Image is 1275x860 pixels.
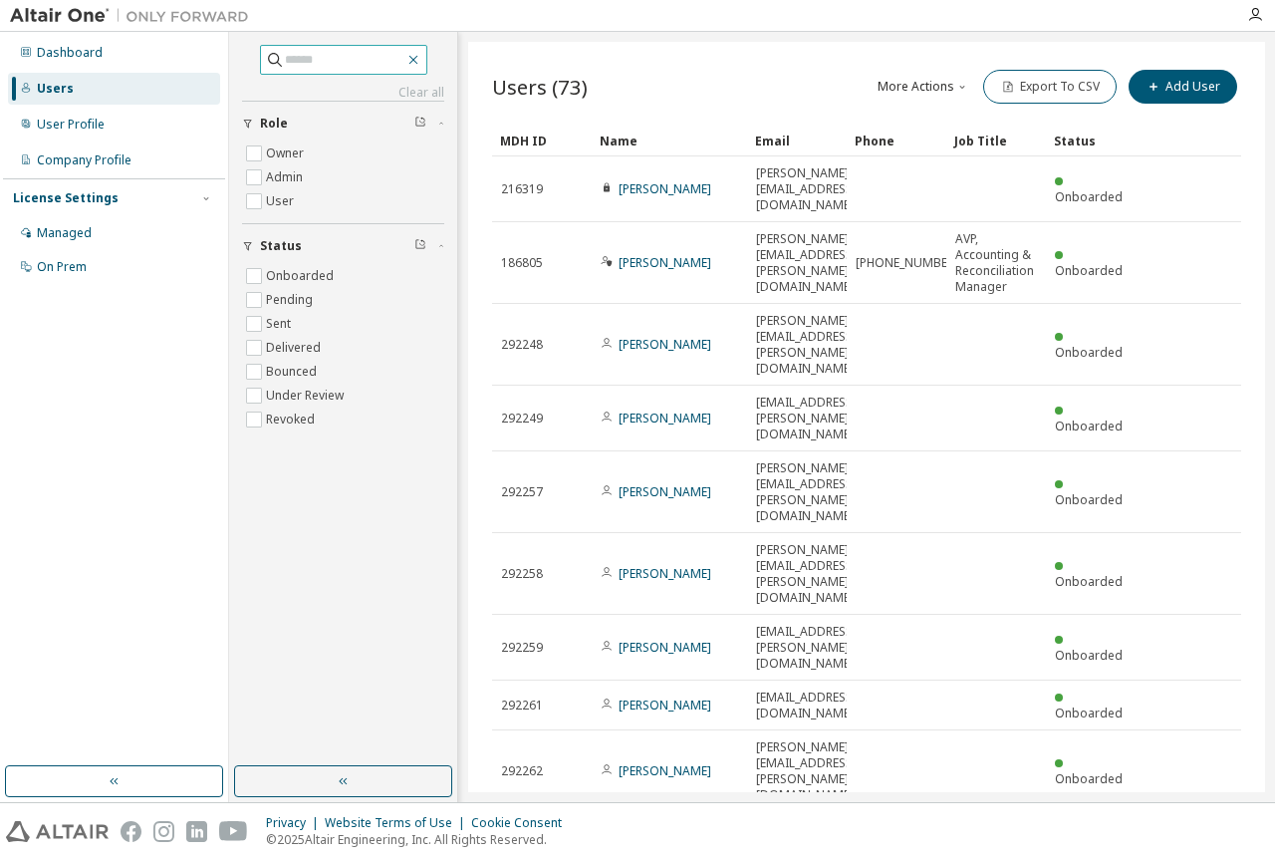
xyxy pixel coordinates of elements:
[756,395,857,442] span: [EMAIL_ADDRESS][PERSON_NAME][DOMAIN_NAME]
[600,125,739,156] div: Name
[756,165,857,213] span: [PERSON_NAME][EMAIL_ADDRESS][DOMAIN_NAME]
[501,640,543,656] span: 292259
[1055,344,1123,361] span: Onboarded
[266,815,325,831] div: Privacy
[501,566,543,582] span: 292258
[619,410,711,427] a: [PERSON_NAME]
[756,231,857,295] span: [PERSON_NAME][EMAIL_ADDRESS][PERSON_NAME][DOMAIN_NAME]
[492,73,588,101] span: Users (73)
[501,411,543,427] span: 292249
[266,165,307,189] label: Admin
[500,125,584,156] div: MDH ID
[1055,770,1123,787] span: Onboarded
[186,821,207,842] img: linkedin.svg
[1054,125,1138,156] div: Status
[619,565,711,582] a: [PERSON_NAME]
[37,225,92,241] div: Managed
[6,821,109,842] img: altair_logo.svg
[37,81,74,97] div: Users
[756,739,857,803] span: [PERSON_NAME][EMAIL_ADDRESS][PERSON_NAME][DOMAIN_NAME]
[501,255,543,271] span: 186805
[414,116,426,132] span: Clear filter
[242,102,444,145] button: Role
[121,821,141,842] img: facebook.svg
[619,180,711,197] a: [PERSON_NAME]
[37,259,87,275] div: On Prem
[266,288,317,312] label: Pending
[266,264,338,288] label: Onboarded
[13,190,119,206] div: License Settings
[619,697,711,714] a: [PERSON_NAME]
[619,483,711,500] a: [PERSON_NAME]
[756,542,857,606] span: [PERSON_NAME][EMAIL_ADDRESS][PERSON_NAME][DOMAIN_NAME]
[1055,188,1123,205] span: Onboarded
[756,690,857,721] span: [EMAIL_ADDRESS][DOMAIN_NAME]
[260,238,302,254] span: Status
[619,254,711,271] a: [PERSON_NAME]
[955,231,1037,295] span: AVP, Accounting & Reconciliation Manager
[260,116,288,132] span: Role
[1055,647,1123,664] span: Onboarded
[153,821,174,842] img: instagram.svg
[501,181,543,197] span: 216319
[876,70,971,104] button: More Actions
[856,255,958,271] span: [PHONE_NUMBER]
[855,125,938,156] div: Phone
[983,70,1117,104] button: Export To CSV
[954,125,1038,156] div: Job Title
[242,224,444,268] button: Status
[1129,70,1237,104] button: Add User
[266,831,574,848] p: © 2025 Altair Engineering, Inc. All Rights Reserved.
[755,125,839,156] div: Email
[756,624,857,672] span: [EMAIL_ADDRESS][PERSON_NAME][DOMAIN_NAME]
[219,821,248,842] img: youtube.svg
[37,45,103,61] div: Dashboard
[1055,418,1123,434] span: Onboarded
[414,238,426,254] span: Clear filter
[266,360,321,384] label: Bounced
[37,152,131,168] div: Company Profile
[501,484,543,500] span: 292257
[1055,573,1123,590] span: Onboarded
[1055,705,1123,721] span: Onboarded
[325,815,471,831] div: Website Terms of Use
[471,815,574,831] div: Cookie Consent
[756,460,857,524] span: [PERSON_NAME][EMAIL_ADDRESS][PERSON_NAME][DOMAIN_NAME]
[501,698,543,714] span: 292261
[266,408,319,431] label: Revoked
[266,312,295,336] label: Sent
[242,85,444,101] a: Clear all
[756,313,857,377] span: [PERSON_NAME][EMAIL_ADDRESS][PERSON_NAME][DOMAIN_NAME]
[619,639,711,656] a: [PERSON_NAME]
[266,336,325,360] label: Delivered
[1055,262,1123,279] span: Onboarded
[266,189,298,213] label: User
[37,117,105,133] div: User Profile
[619,336,711,353] a: [PERSON_NAME]
[501,337,543,353] span: 292248
[266,384,348,408] label: Under Review
[266,142,308,165] label: Owner
[1055,491,1123,508] span: Onboarded
[10,6,259,26] img: Altair One
[501,763,543,779] span: 292262
[619,762,711,779] a: [PERSON_NAME]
